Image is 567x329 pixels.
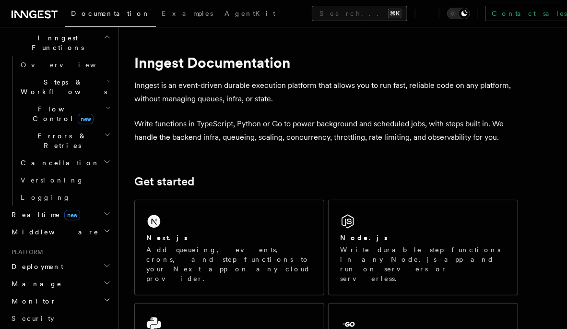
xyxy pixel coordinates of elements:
[8,310,113,327] a: Security
[17,131,104,150] span: Errors & Retries
[8,29,113,56] button: Inngest Functions
[12,315,54,322] span: Security
[21,176,84,184] span: Versioning
[134,200,324,295] a: Next.jsAdd queueing, events, crons, and step functions to your Next app on any cloud provider.
[17,100,113,127] button: Flow Controlnew
[8,33,104,52] span: Inngest Functions
[17,189,113,206] a: Logging
[21,61,119,69] span: Overview
[8,210,80,219] span: Realtime
[17,77,107,97] span: Steps & Workflows
[162,10,213,17] span: Examples
[8,258,113,275] button: Deployment
[17,73,113,100] button: Steps & Workflows
[388,9,402,18] kbd: ⌘K
[17,56,113,73] a: Overview
[17,127,113,154] button: Errors & Retries
[156,3,219,26] a: Examples
[8,227,99,237] span: Middleware
[8,262,63,271] span: Deployment
[17,158,100,168] span: Cancellation
[8,296,57,306] span: Monitor
[8,206,113,223] button: Realtimenew
[17,154,113,171] button: Cancellation
[224,10,275,17] span: AgentKit
[312,6,407,21] button: Search...⌘K
[447,8,470,19] button: Toggle dark mode
[8,275,113,292] button: Manage
[134,117,518,144] p: Write functions in TypeScript, Python or Go to power background and scheduled jobs, with steps bu...
[340,233,388,243] h2: Node.js
[17,104,106,123] span: Flow Control
[65,3,156,27] a: Documentation
[340,245,506,283] p: Write durable step functions in any Node.js app and run on servers or serverless.
[8,292,113,310] button: Monitor
[134,54,518,71] h1: Inngest Documentation
[64,210,80,220] span: new
[134,175,194,188] a: Get started
[134,79,518,106] p: Inngest is an event-driven durable execution platform that allows you to run fast, reliable code ...
[8,223,113,241] button: Middleware
[328,200,518,295] a: Node.jsWrite durable step functions in any Node.js app and run on servers or serverless.
[21,194,71,201] span: Logging
[17,171,113,189] a: Versioning
[219,3,281,26] a: AgentKit
[8,248,43,256] span: Platform
[71,10,150,17] span: Documentation
[146,233,188,243] h2: Next.js
[78,114,94,124] span: new
[8,56,113,206] div: Inngest Functions
[8,279,62,289] span: Manage
[146,245,312,283] p: Add queueing, events, crons, and step functions to your Next app on any cloud provider.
